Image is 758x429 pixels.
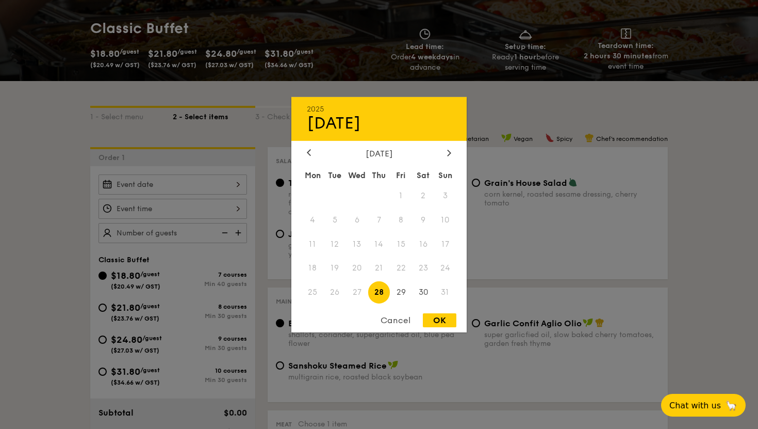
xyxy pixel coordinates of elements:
[412,281,434,304] span: 30
[434,209,456,231] span: 10
[390,184,412,206] span: 1
[434,166,456,184] div: Sun
[324,233,346,255] span: 12
[346,166,368,184] div: Wed
[390,209,412,231] span: 8
[434,281,456,304] span: 31
[324,166,346,184] div: Tue
[423,313,456,327] div: OK
[390,257,412,279] span: 22
[434,257,456,279] span: 24
[368,209,390,231] span: 7
[661,394,746,417] button: Chat with us🦙
[302,209,324,231] span: 4
[307,148,451,158] div: [DATE]
[324,281,346,304] span: 26
[390,166,412,184] div: Fri
[346,209,368,231] span: 6
[302,233,324,255] span: 11
[346,233,368,255] span: 13
[412,257,434,279] span: 23
[412,209,434,231] span: 9
[368,281,390,304] span: 28
[324,257,346,279] span: 19
[368,257,390,279] span: 21
[368,233,390,255] span: 14
[302,257,324,279] span: 18
[302,166,324,184] div: Mon
[434,184,456,206] span: 3
[368,166,390,184] div: Thu
[390,281,412,304] span: 29
[725,400,737,411] span: 🦙
[302,281,324,304] span: 25
[346,281,368,304] span: 27
[412,233,434,255] span: 16
[307,113,451,133] div: [DATE]
[412,166,434,184] div: Sat
[370,313,421,327] div: Cancel
[669,401,721,410] span: Chat with us
[346,257,368,279] span: 20
[434,233,456,255] span: 17
[307,104,451,113] div: 2025
[412,184,434,206] span: 2
[390,233,412,255] span: 15
[324,209,346,231] span: 5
